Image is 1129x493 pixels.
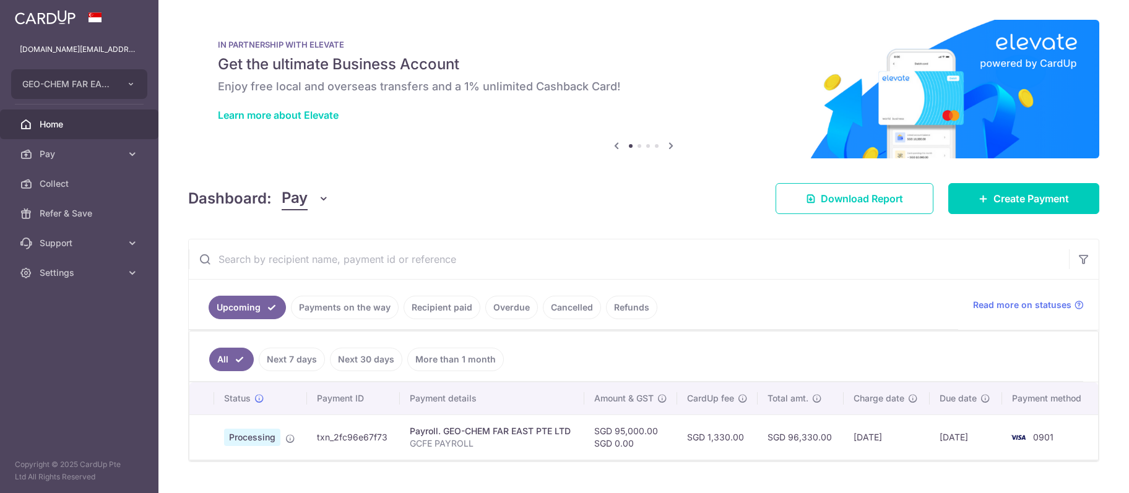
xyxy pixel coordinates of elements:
span: Due date [940,392,977,405]
a: All [209,348,254,371]
a: Next 30 days [330,348,402,371]
span: Status [224,392,251,405]
span: Refer & Save [40,207,121,220]
p: [DOMAIN_NAME][EMAIL_ADDRESS][DOMAIN_NAME] [20,43,139,56]
a: Create Payment [948,183,1099,214]
span: Total amt. [768,392,808,405]
td: SGD 96,330.00 [758,414,844,460]
h6: Enjoy free local and overseas transfers and a 1% unlimited Cashback Card! [218,79,1070,94]
div: Payroll. GEO-CHEM FAR EAST PTE LTD [410,425,575,437]
span: CardUp fee [687,392,734,405]
a: Next 7 days [259,348,325,371]
td: SGD 95,000.00 SGD 0.00 [584,414,677,460]
input: Search by recipient name, payment id or reference [189,239,1069,279]
th: Payment method [1002,382,1098,414]
a: Download Report [776,183,933,214]
button: GEO-CHEM FAR EAST PTE LTD [11,69,147,99]
span: 0901 [1033,432,1053,442]
td: [DATE] [930,414,1002,460]
td: txn_2fc96e67f73 [307,414,399,460]
p: GCFE PAYROLL [410,437,575,450]
span: Amount & GST [594,392,654,405]
span: Pay [40,148,121,160]
a: Refunds [606,296,657,319]
a: Upcoming [209,296,286,319]
a: Cancelled [543,296,601,319]
img: CardUp [15,10,76,25]
a: Payments on the way [291,296,399,319]
img: Bank Card [1006,430,1031,445]
a: Recipient paid [404,296,480,319]
img: Renovation banner [188,20,1099,158]
span: GEO-CHEM FAR EAST PTE LTD [22,78,114,90]
td: SGD 1,330.00 [677,414,758,460]
h4: Dashboard: [188,187,272,210]
th: Payment details [400,382,585,414]
span: Pay [282,187,308,210]
span: Download Report [821,191,903,206]
h5: Get the ultimate Business Account [218,54,1070,74]
span: Collect [40,178,121,190]
span: Home [40,118,121,131]
iframe: Opens a widget where you can find more information [1051,456,1117,487]
span: Charge date [854,392,904,405]
span: Processing [224,429,280,446]
a: More than 1 month [407,348,504,371]
span: Support [40,237,121,249]
span: Read more on statuses [973,299,1071,311]
a: Read more on statuses [973,299,1084,311]
button: Pay [282,187,329,210]
span: Create Payment [993,191,1069,206]
td: [DATE] [844,414,930,460]
th: Payment ID [307,382,399,414]
p: IN PARTNERSHIP WITH ELEVATE [218,40,1070,49]
a: Learn more about Elevate [218,109,339,121]
a: Overdue [485,296,538,319]
span: Settings [40,267,121,279]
